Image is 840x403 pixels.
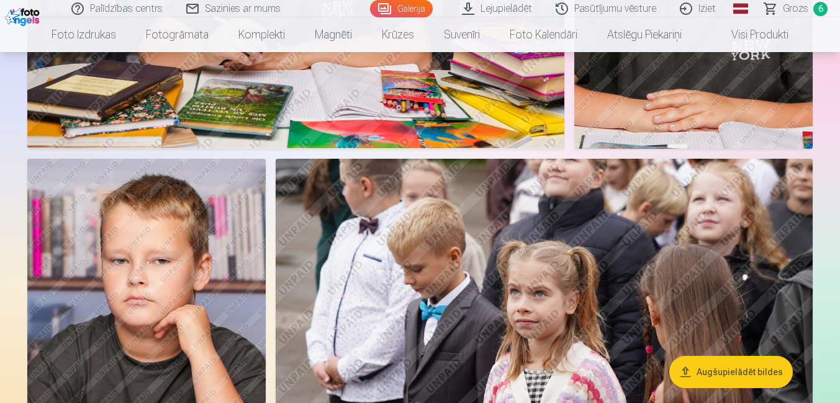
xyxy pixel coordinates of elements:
a: Foto izdrukas [37,17,131,52]
a: Foto kalendāri [495,17,592,52]
a: Magnēti [300,17,367,52]
a: Krūzes [367,17,429,52]
img: /fa1 [5,5,43,26]
button: Augšupielādēt bildes [669,356,793,388]
span: Grozs [783,1,808,16]
a: Suvenīri [429,17,495,52]
a: Atslēgu piekariņi [592,17,697,52]
a: Visi produkti [697,17,803,52]
a: Komplekti [224,17,300,52]
a: Fotogrāmata [131,17,224,52]
span: 6 [813,2,828,16]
